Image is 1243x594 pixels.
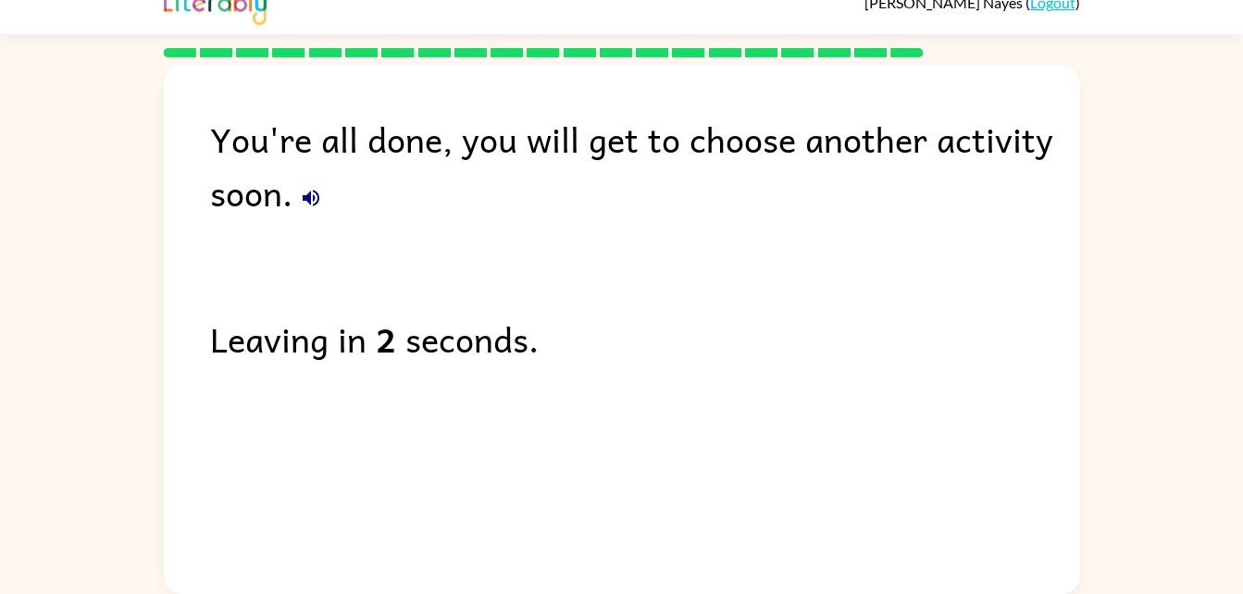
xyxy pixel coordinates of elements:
[210,112,1080,219] div: You're all done, you will get to choose another activity soon.
[376,312,396,365] b: 2
[210,312,1080,365] div: Leaving in seconds.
